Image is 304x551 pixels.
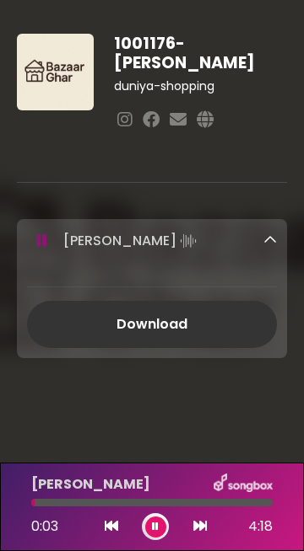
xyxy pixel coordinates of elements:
[27,301,277,348] a: Download
[63,229,200,253] p: [PERSON_NAME]
[17,34,94,110] img: 4vGZ4QXSguwBTn86kXf1
[176,229,200,253] img: waveform4.gif
[114,79,287,94] h3: duniya-shopping
[114,34,287,72] h1: 1001176-[PERSON_NAME]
